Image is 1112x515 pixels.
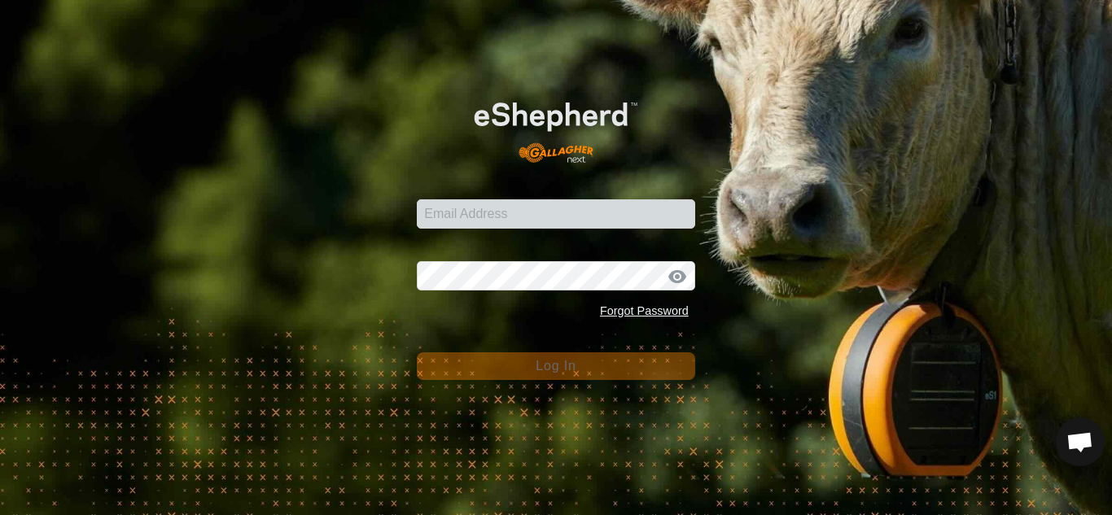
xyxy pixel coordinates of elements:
[417,199,695,229] input: Email Address
[536,359,576,373] span: Log In
[600,304,689,317] a: Forgot Password
[444,79,667,173] img: E-shepherd Logo
[417,352,695,380] button: Log In
[1056,417,1105,466] a: Open chat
